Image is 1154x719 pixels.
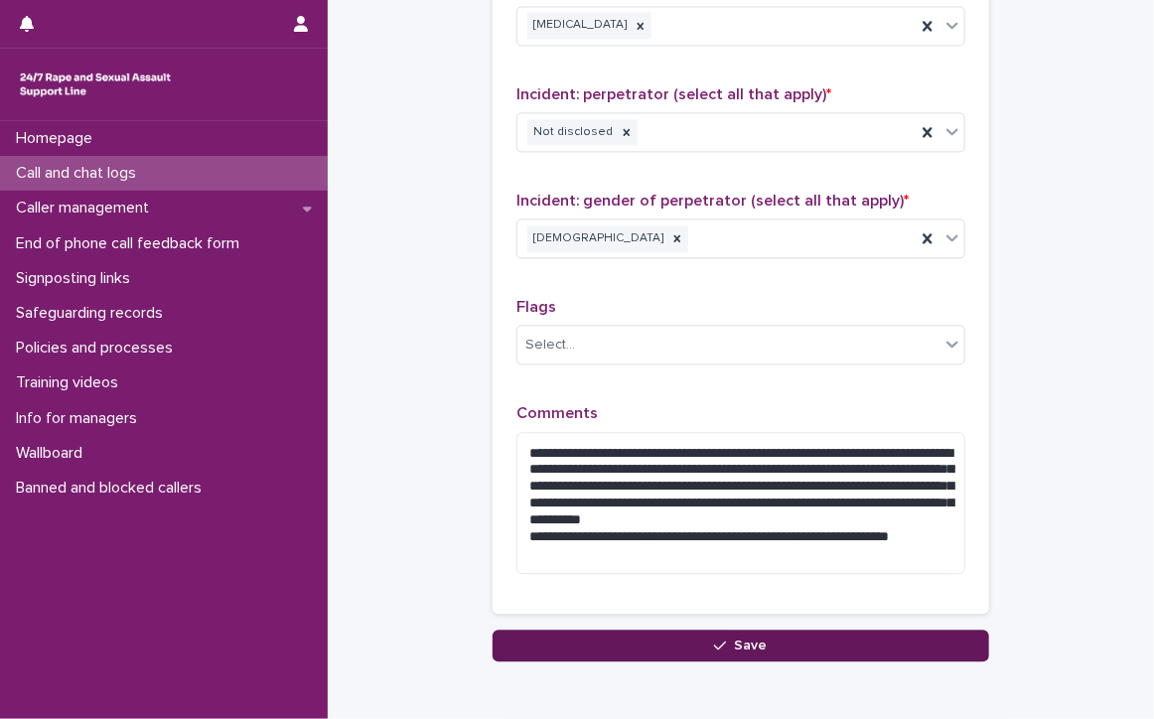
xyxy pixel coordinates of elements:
[8,234,255,253] p: End of phone call feedback form
[8,444,98,463] p: Wallboard
[8,129,108,148] p: Homepage
[8,409,153,428] p: Info for managers
[735,639,768,652] span: Save
[493,630,989,661] button: Save
[8,339,189,358] p: Policies and processes
[8,373,134,392] p: Training videos
[516,299,556,315] span: Flags
[516,86,831,102] span: Incident: perpetrator (select all that apply)
[16,65,175,104] img: rhQMoQhaT3yELyF149Cw
[525,335,575,356] div: Select...
[527,119,616,146] div: Not disclosed
[8,304,179,323] p: Safeguarding records
[8,164,152,183] p: Call and chat logs
[8,479,217,498] p: Banned and blocked callers
[516,405,598,421] span: Comments
[527,12,630,39] div: [MEDICAL_DATA]
[8,269,146,288] p: Signposting links
[527,225,666,252] div: [DEMOGRAPHIC_DATA]
[516,193,909,209] span: Incident: gender of perpetrator (select all that apply)
[8,199,165,217] p: Caller management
